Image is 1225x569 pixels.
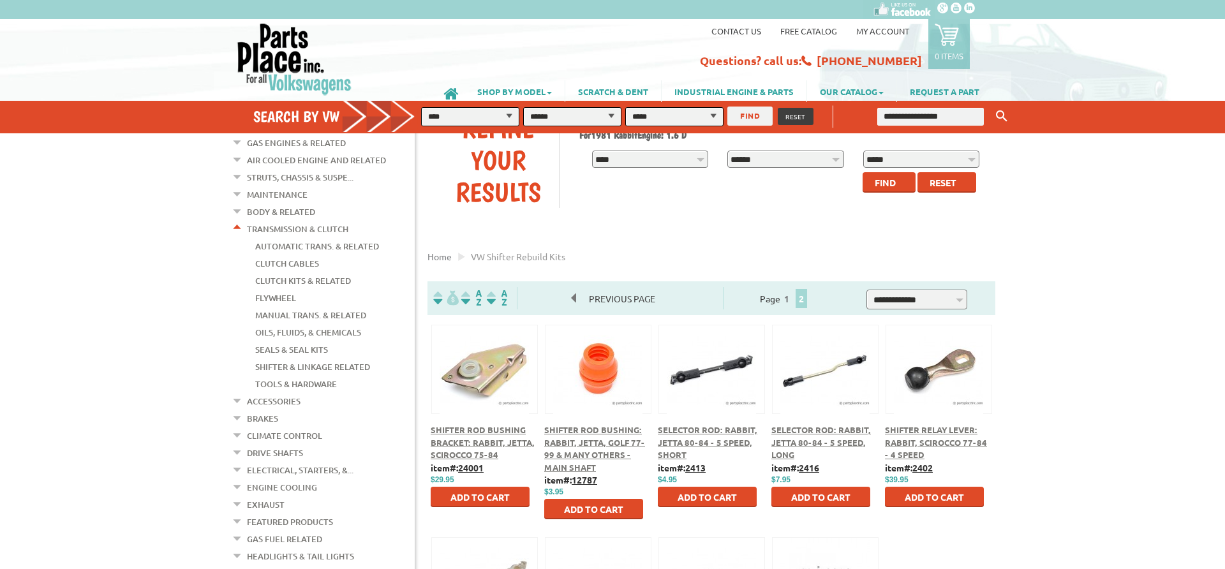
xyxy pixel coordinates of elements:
span: Find [875,177,896,188]
a: Selector Rod: Rabbit, Jetta 80-84 - 5 Speed, Short [658,424,757,460]
img: filterpricelow.svg [433,290,459,305]
span: $39.95 [885,475,909,484]
span: Engine: 1.6 D [637,129,687,141]
a: Transmission & Clutch [247,221,348,237]
button: Keyword Search [992,106,1011,127]
span: Add to Cart [905,491,964,503]
a: Electrical, Starters, &... [247,462,353,478]
a: Struts, Chassis & Suspe... [247,169,353,186]
img: Sort by Sales Rank [484,290,510,305]
a: Tools & Hardware [255,376,337,392]
a: INDUSTRIAL ENGINE & PARTS [662,80,806,102]
a: Gas Fuel Related [247,531,322,547]
a: Selector Rod: Rabbit, Jetta 80-84 - 5 Speed, Long [771,424,871,460]
div: Refine Your Results [437,112,560,208]
b: item#: [431,462,484,473]
a: Air Cooled Engine and Related [247,152,386,168]
a: Accessories [247,393,301,410]
u: 2413 [685,462,706,473]
a: Body & Related [247,203,315,220]
button: Reset [917,172,976,193]
h4: Search by VW [253,107,428,126]
a: Free Catalog [780,26,837,36]
u: 12787 [572,474,597,485]
p: 0 items [935,50,963,61]
a: REQUEST A PART [897,80,992,102]
a: Oils, Fluids, & Chemicals [255,324,361,341]
a: Automatic Trans. & Related [255,238,379,255]
a: Seals & Seal Kits [255,341,328,358]
span: Add to Cart [450,491,510,503]
a: Engine Cooling [247,479,317,496]
span: $3.95 [544,487,563,496]
span: VW shifter rebuild kits [471,251,565,262]
a: Brakes [247,410,278,427]
span: Add to Cart [678,491,737,503]
span: Add to Cart [791,491,850,503]
span: RESET [785,112,806,121]
button: Add to Cart [885,487,984,507]
button: Add to Cart [658,487,757,507]
div: Page [723,287,844,309]
a: Climate Control [247,427,322,444]
a: Home [427,251,452,262]
span: 2 [796,289,807,308]
span: For [579,129,591,141]
span: $29.95 [431,475,454,484]
a: SHOP BY MODEL [464,80,565,102]
b: item#: [544,474,597,485]
button: Add to Cart [431,487,530,507]
button: RESET [778,108,813,125]
span: Previous Page [576,289,668,308]
img: Parts Place Inc! [236,22,353,96]
a: Featured Products [247,514,333,530]
a: 1 [781,293,792,304]
a: Headlights & Tail Lights [247,548,354,565]
u: 2416 [799,462,819,473]
a: Gas Engines & Related [247,135,346,151]
span: $7.95 [771,475,791,484]
button: Add to Cart [771,487,870,507]
a: OUR CATALOG [807,80,896,102]
a: Shifter Rod Bushing Bracket: Rabbit, Jetta, Scirocco 75-84 [431,424,535,460]
span: $4.95 [658,475,677,484]
span: Add to Cart [564,503,623,515]
a: 0 items [928,19,970,69]
a: Clutch Cables [255,255,319,272]
button: FIND [727,107,773,126]
a: My Account [856,26,909,36]
u: 24001 [458,462,484,473]
a: Contact us [711,26,761,36]
b: item#: [771,462,819,473]
u: 2402 [912,462,933,473]
a: Shifter Relay Lever: Rabbit, Scirocco 77-84 - 4 Speed [885,424,987,460]
a: Drive Shafts [247,445,303,461]
a: Previous Page [572,293,668,304]
a: Manual Trans. & Related [255,307,366,323]
b: item#: [885,462,933,473]
button: Find [863,172,916,193]
a: Flywheel [255,290,296,306]
span: Reset [930,177,956,188]
a: SCRATCH & DENT [565,80,661,102]
b: item#: [658,462,706,473]
h2: 1981 Rabbit [579,129,986,141]
a: Shifter Rod Bushing: Rabbit, Jetta, Golf 77-99 & Many Others - Main Shaft [544,424,645,473]
a: Shifter & Linkage Related [255,358,370,375]
a: Maintenance [247,186,308,203]
img: Sort by Headline [459,290,484,305]
a: Exhaust [247,496,285,513]
a: Clutch Kits & Related [255,272,351,289]
button: Add to Cart [544,499,643,519]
